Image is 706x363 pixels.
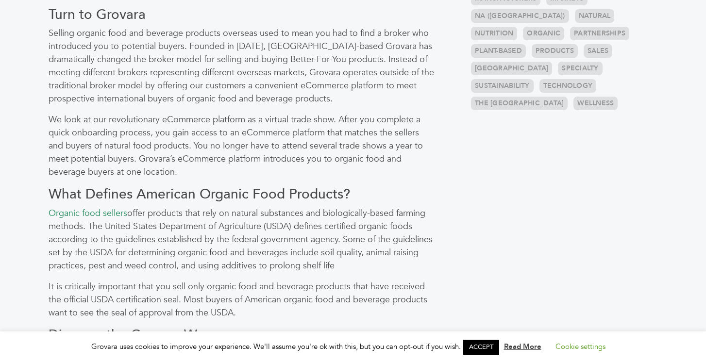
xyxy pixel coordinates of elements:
a: NA ([GEOGRAPHIC_DATA]) [471,9,569,23]
a: Cookie settings [555,342,605,351]
a: Natural [575,9,615,23]
a: Sales [584,44,612,58]
a: Technology [539,79,597,93]
a: ACCEPT [463,340,499,355]
a: Products [532,44,578,58]
a: Wellness [573,97,618,110]
a: Plant-based [471,44,526,58]
a: Nutrition [471,27,517,40]
h3: Discover the Grovara Way [49,327,434,344]
a: [GEOGRAPHIC_DATA] [471,62,552,75]
h3: Turn to Grovara [49,7,434,23]
a: the [GEOGRAPHIC_DATA] [471,97,568,110]
span: Grovara uses cookies to improve your experience. We'll assume you're ok with this, but you can op... [91,342,615,351]
p: offer products that rely on natural substances and biologically-based farming methods. The United... [49,207,434,272]
a: Organic [523,27,564,40]
p: We look at our revolutionary eCommerce platform as a virtual trade show. After you complete a qui... [49,113,434,179]
a: Partnerships [570,27,629,40]
a: Read More [504,342,541,351]
p: It is critically important that you sell only organic food and beverage products that have receiv... [49,280,434,319]
a: Organic food sellers [49,207,127,219]
a: Sustainability [471,79,534,93]
p: Selling organic food and beverage products overseas used to mean you had to find a broker who int... [49,27,434,105]
h3: What Defines American Organic Food Products? [49,186,434,203]
a: Specialty [558,62,602,75]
